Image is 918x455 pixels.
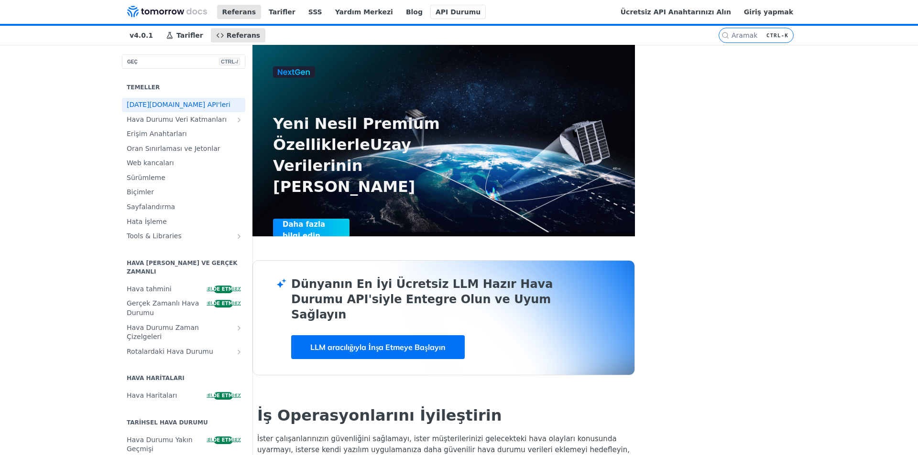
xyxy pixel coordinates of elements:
button: Hava Durumu Veri Katmanları için alt sayfaları göster [235,116,243,124]
a: Hava Durumu Veri KatmanlarıHava Durumu Veri Katmanları için alt sayfaları göster [122,113,245,127]
kbd: CTRL-K [764,31,791,40]
font: Tarihsel Hava Durumu [127,419,208,426]
nav: Birincil gezinme [115,26,719,45]
a: Tarifler [161,28,208,42]
img: Tomorrow.io Hava Durumu API Belgeleri [127,6,207,17]
a: LLM aracılığıyla İnşa Etmeye Başlayın [291,335,465,359]
font: [DATE][DOMAIN_NAME] API'leri [127,101,230,108]
font: Dünyanın En İyi Ücretsiz LLM Hazır Hava Durumu API'siyle Entegre Olun ve Uyum Sağlayın [291,277,553,321]
font: elde etmek [207,437,240,443]
a: [DATE][DOMAIN_NAME] API'leri [122,98,245,112]
a: Rotalardaki Hava DurumuRotalardaki Hava Durumu için alt sayfaları göster [122,345,245,359]
a: Ücretsiz API Anahtarınızı Alın [615,5,736,19]
a: Hata İşleme [122,215,245,229]
font: Erişim Anahtarları [127,130,187,138]
a: Referans [211,28,266,42]
font: elde etmek [207,301,240,306]
a: Hava Durumu Zaman ÇizelgeleriHava Durumu Zaman Çizelgeleri için alt sayfaları göster [122,321,245,344]
font: Hata İşleme [127,218,167,225]
font: SSS [308,8,322,16]
font: İş Operasyonlarını İyileştirin [257,406,502,424]
a: Sürümleme [122,171,245,185]
font: Sürümleme [127,174,165,181]
font: Tarifler [269,8,295,16]
img: Yeni Nesil [273,66,315,78]
span: Tools & Libraries [127,232,233,241]
a: Gerçek Zamanlı Hava Durumuelde etmek [122,296,245,320]
a: SSS [303,5,328,19]
font: Uzay Verilerinin [PERSON_NAME] [273,136,415,196]
font: GEÇ [127,59,138,64]
font: Hava Durumu Veri Katmanları [127,116,227,123]
font: API Durumu [436,8,481,16]
font: elde etmek [207,286,240,292]
font: Gerçek Zamanlı Hava Durumu [127,299,199,317]
font: Blog [406,8,423,16]
font: Biçimler [127,188,154,196]
a: Referans [217,5,262,19]
button: GEÇCTRL-/ [122,54,245,69]
input: CTRL-K [732,32,815,39]
font: Web kancaları [127,159,174,167]
font: Giriş yapmak [744,8,793,16]
a: Hava tahminielde etmek [122,282,245,296]
font: Hava [PERSON_NAME] ve gerçek zamanlı [127,260,237,275]
font: Sayfalandırma [127,203,175,211]
button: Rotalardaki Hava Durumu için alt sayfaları göster [235,348,243,356]
a: Biçimler [122,185,245,200]
font: Referans [227,32,261,39]
a: Erişim Anahtarları [122,127,245,141]
font: Hava Durumu Yakın Geçmişi [127,436,193,453]
a: Yardım Merkezi [330,5,398,19]
a: Oran Sınırlaması ve Jetonlar [122,142,245,156]
font: CTRL-/ [221,59,238,64]
a: Sayfalandırma [122,200,245,214]
font: LLM aracılığıyla İnşa Etmeye Başlayın [310,342,446,352]
font: elde etmek [207,393,240,398]
font: Ücretsiz API Anahtarınızı Alın [621,8,731,16]
a: Daha fazla bilgi edin [273,219,418,242]
a: Giriş yapmak [739,5,798,19]
button: Show subpages for Tools & Libraries [235,233,243,240]
font: Yardım Merkezi [335,8,393,16]
a: Web kancaları [122,156,245,170]
font: Oran Sınırlaması ve Jetonlar [127,145,220,152]
font: Tarifler [176,32,203,39]
font: Hava Durumu Zaman Çizelgeleri [127,324,199,341]
font: Hava Haritaları [127,375,185,381]
font: Daha fazla bilgi edin [283,220,325,240]
a: Hava Haritalarıelde etmek [122,389,245,403]
a: Tarifler [263,5,301,19]
a: Tools & LibrariesShow subpages for Tools & Libraries [122,229,245,243]
a: Blog [401,5,428,19]
font: Temeller [127,84,160,91]
a: API Durumu [430,5,486,19]
font: Hava tahmini [127,285,172,293]
svg: Aramak [721,32,729,39]
font: Yeni Nesil Premium Özelliklerle [273,115,440,154]
font: v4.0.1 [130,32,153,39]
font: Hava Haritaları [127,392,177,399]
font: Referans [222,8,256,16]
font: Rotalardaki Hava Durumu [127,348,213,355]
button: Hava Durumu Zaman Çizelgeleri için alt sayfaları göster [235,324,243,332]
